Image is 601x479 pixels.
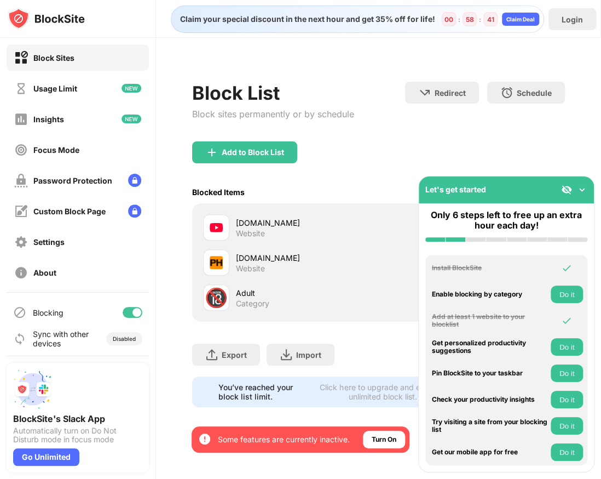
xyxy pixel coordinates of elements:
[236,299,269,309] div: Category
[506,16,535,22] div: Claim Deal
[551,364,583,382] button: Do it
[33,84,77,93] div: Usage Limit
[33,268,56,277] div: About
[33,115,64,124] div: Insights
[192,187,245,197] div: Blocked Items
[13,332,26,345] img: sync-icon.svg
[198,432,211,446] img: error-circle-white.svg
[562,15,583,24] div: Login
[432,396,548,403] div: Check your productivity insights
[222,350,247,360] div: Export
[33,237,65,247] div: Settings
[576,184,587,195] img: omni-setup-toggle.svg
[432,369,548,377] div: Pin BlockSite to your taskbar
[432,313,548,329] div: Add at least 1 website to your blocklist
[236,264,265,273] div: Website
[122,115,141,123] img: new-icon.svg
[14,204,28,218] img: customize-block-page-off.svg
[444,15,453,24] div: 00
[466,15,474,24] div: 58
[517,88,552,98] div: Schedule
[210,221,223,234] img: favicons
[33,145,79,155] div: Focus Mode
[13,306,26,319] img: blocking-icon.svg
[218,434,350,445] div: Some features are currently inactive.
[477,13,483,26] div: :
[315,383,450,401] div: Click here to upgrade and enjoy an unlimited block list.
[8,8,85,30] img: logo-blocksite.svg
[33,176,112,185] div: Password Protection
[14,266,28,280] img: about-off.svg
[561,184,572,195] img: eye-not-visible.svg
[128,204,141,218] img: lock-menu.svg
[551,443,583,461] button: Do it
[432,339,548,355] div: Get personalized productivity suggestions
[14,174,28,187] img: password-protection-off.svg
[551,286,583,303] button: Do it
[205,287,228,309] div: 🔞
[14,235,28,249] img: settings-off.svg
[296,350,321,360] div: Import
[236,252,379,264] div: [DOMAIN_NAME]
[432,418,548,434] div: Try visiting a site from your blocking list
[435,88,466,98] div: Redirect
[432,448,548,456] div: Get our mobile app for free
[192,82,354,104] div: Block List
[432,264,548,272] div: Install BlockSite
[218,383,309,401] div: You’ve reached your block list limit.
[236,229,265,238] div: Website
[13,426,142,444] div: Automatically turn on Do Not Disturb mode in focus mode
[33,308,63,317] div: Blocking
[425,210,587,231] div: Only 6 steps left to free up an extra hour each day!
[372,434,396,445] div: Turn On
[14,82,28,95] img: time-usage-off.svg
[432,290,548,298] div: Enable blocking by category
[551,417,583,435] button: Do it
[14,143,28,157] img: focus-off.svg
[236,287,379,299] div: Adult
[33,329,89,348] div: Sync with other devices
[13,413,142,424] div: BlockSite's Slack App
[551,391,583,408] button: Do it
[13,448,79,466] div: Go Unlimited
[192,109,354,119] div: Block sites permanently or by schedule
[425,185,486,194] div: Let's get started
[13,369,53,409] img: push-slack.svg
[551,338,583,356] button: Do it
[14,112,28,126] img: insights-off.svg
[210,256,223,269] img: favicons
[487,15,494,24] div: 41
[456,13,463,26] div: :
[33,53,74,62] div: Block Sites
[128,174,141,187] img: lock-menu.svg
[14,51,28,65] img: block-on.svg
[122,84,141,93] img: new-icon.svg
[33,207,106,216] div: Custom Block Page
[113,335,136,342] div: Disabled
[174,14,435,24] div: Claim your special discount in the next hour and get 35% off for life!
[222,148,284,157] div: Add to Block List
[561,315,572,326] img: omni-check.svg
[236,217,379,229] div: [DOMAIN_NAME]
[561,263,572,273] img: omni-check.svg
